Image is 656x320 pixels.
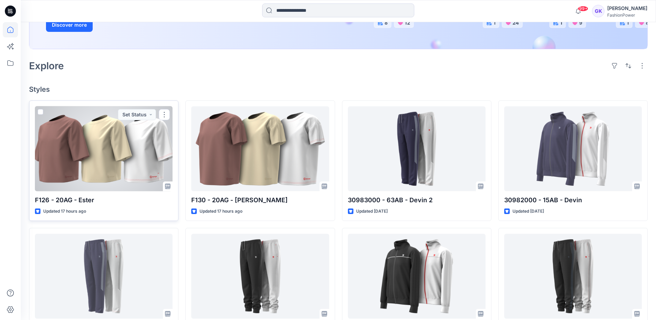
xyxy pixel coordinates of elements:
[191,106,329,191] a: F130 - 20AG - Elena
[46,18,202,32] a: Discover more
[191,195,329,205] p: F130 - 20AG - [PERSON_NAME]
[46,18,93,32] button: Discover more
[607,4,647,12] div: [PERSON_NAME]
[35,234,173,319] a: 30983000 - 63AB - Devin
[592,5,604,17] div: GK
[348,106,486,191] a: 30983000 - 63AB - Devin 2
[356,208,388,215] p: Updated [DATE]
[35,106,173,191] a: F126 - 20AG - Ester
[200,208,242,215] p: Updated 17 hours ago
[512,208,544,215] p: Updated [DATE]
[29,85,648,94] h4: Styles
[578,6,588,11] span: 99+
[504,195,642,205] p: 30982000 - 15AB - Devin
[43,208,86,215] p: Updated 17 hours ago
[348,195,486,205] p: 30983000 - 63AB - Devin 2
[504,106,642,191] a: 30982000 - 15AB - Devin
[607,12,647,18] div: FashionPower
[29,60,64,71] h2: Explore
[504,234,642,319] a: 31031000 - 63AK - Dion
[191,234,329,319] a: 31031000 - 63AK - Dion 2
[348,234,486,319] a: 31030000 - 16AK - Dion - 2
[35,195,173,205] p: F126 - 20AG - Ester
